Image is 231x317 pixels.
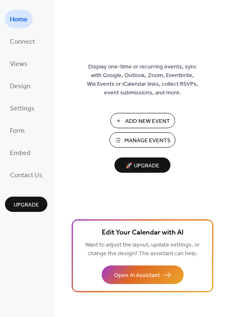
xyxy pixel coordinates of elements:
button: 🚀 Upgrade [114,157,170,173]
span: Embed [10,147,30,160]
span: Views [10,58,28,71]
span: Contact Us [10,169,42,182]
button: Add New Event [110,113,175,128]
a: Design [5,77,35,95]
span: Manage Events [124,136,170,145]
span: Edit Your Calendar with AI [102,227,184,239]
button: Manage Events [110,132,175,148]
span: Add New Event [125,117,170,126]
span: Settings [10,102,35,115]
span: Home [10,13,28,26]
button: Upgrade [5,197,47,212]
a: Home [5,10,33,28]
span: Connect [10,35,35,49]
span: 🚀 Upgrade [119,160,166,171]
span: Form [10,124,25,138]
a: Form [5,121,30,139]
span: Open AI Assistant [114,271,160,280]
span: Upgrade [14,201,39,209]
a: Connect [5,32,40,50]
a: Embed [5,143,35,162]
a: Contact Us [5,166,47,184]
span: Display one-time or recurring events, sync with Google, Outlook, Zoom, Eventbrite, Wix Events or ... [87,63,198,97]
button: Open AI Assistant [102,265,184,284]
a: Views [5,54,33,73]
span: Want to adjust the layout, update settings, or change the design? The assistant can help. [85,240,200,259]
span: Design [10,80,30,93]
a: Settings [5,99,40,117]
